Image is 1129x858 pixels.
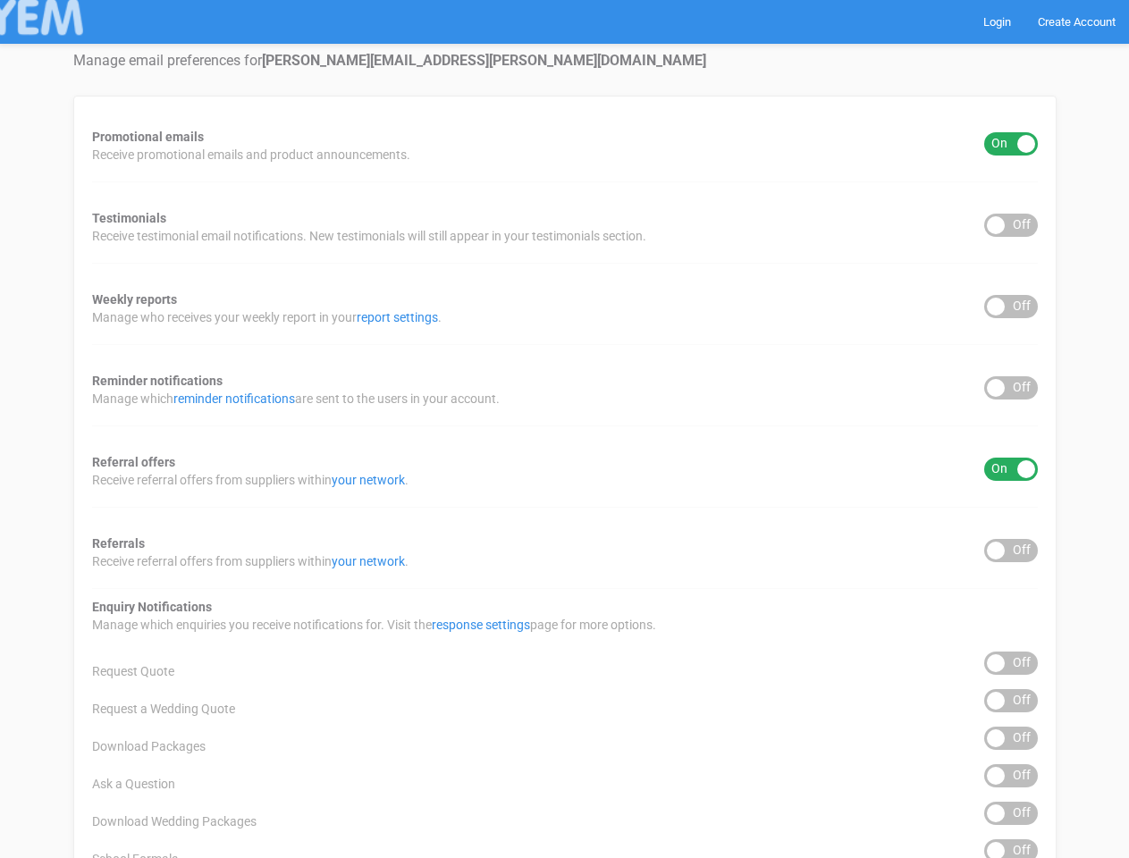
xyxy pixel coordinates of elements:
[332,473,405,487] a: your network
[262,52,706,69] strong: [PERSON_NAME][EMAIL_ADDRESS][PERSON_NAME][DOMAIN_NAME]
[92,227,646,245] span: Receive testimonial email notifications. New testimonials will still appear in your testimonials ...
[92,308,442,326] span: Manage who receives your weekly report in your .
[92,700,235,718] span: Request a Wedding Quote
[92,130,204,144] strong: Promotional emails
[92,292,177,307] strong: Weekly reports
[92,552,409,570] span: Receive referral offers from suppliers within .
[332,554,405,568] a: your network
[92,600,212,614] strong: Enquiry Notifications
[92,536,145,551] strong: Referrals
[73,53,1057,69] h4: Manage email preferences for
[92,737,206,755] span: Download Packages
[432,618,530,632] a: response settings
[173,391,295,406] a: reminder notifications
[92,146,410,164] span: Receive promotional emails and product announcements.
[92,471,409,489] span: Receive referral offers from suppliers within .
[92,390,500,408] span: Manage which are sent to the users in your account.
[92,662,174,680] span: Request Quote
[92,455,175,469] strong: Referral offers
[92,775,175,793] span: Ask a Question
[357,310,438,324] a: report settings
[92,211,166,225] strong: Testimonials
[92,374,223,388] strong: Reminder notifications
[92,616,656,634] span: Manage which enquiries you receive notifications for. Visit the page for more options.
[92,812,257,830] span: Download Wedding Packages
